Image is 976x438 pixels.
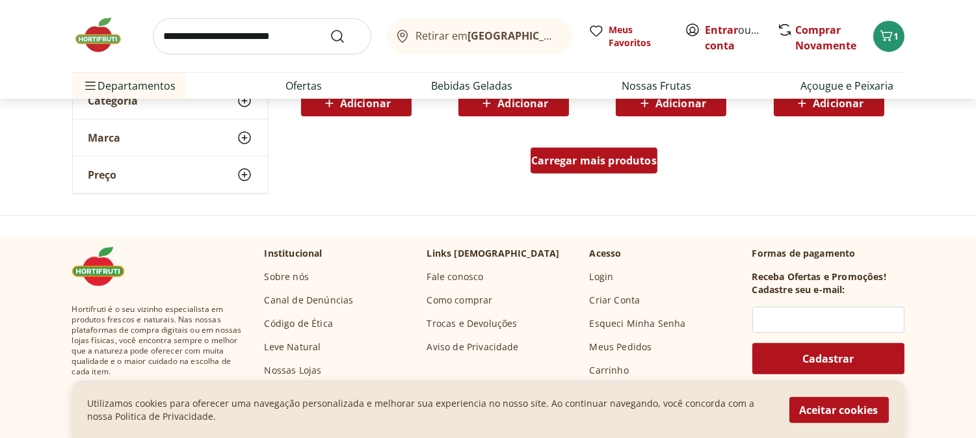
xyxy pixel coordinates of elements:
[616,90,726,116] button: Adicionar
[590,341,652,354] a: Meus Pedidos
[83,70,176,101] span: Departamentos
[415,30,559,42] span: Retirar em
[706,23,777,53] a: Criar conta
[73,120,268,156] button: Marca
[468,29,687,43] b: [GEOGRAPHIC_DATA]/[GEOGRAPHIC_DATA]
[590,270,614,283] a: Login
[340,98,391,109] span: Adicionar
[706,22,763,53] span: ou
[752,270,886,283] h3: Receba Ofertas e Promoções!
[431,78,512,94] a: Bebidas Geladas
[72,247,137,286] img: Hortifruti
[588,23,669,49] a: Meus Favoritos
[752,247,904,260] p: Formas de pagamento
[88,131,121,144] span: Marca
[73,83,268,119] button: Categoria
[265,247,323,260] p: Institucional
[301,90,412,116] button: Adicionar
[427,270,484,283] a: Fale conosco
[83,70,98,101] button: Menu
[622,78,691,94] a: Nossas Frutas
[531,155,657,166] span: Carregar mais produtos
[265,294,354,307] a: Canal de Denúncias
[265,341,321,354] a: Leve Natural
[72,16,137,55] img: Hortifruti
[427,317,518,330] a: Trocas e Devoluções
[802,354,854,364] span: Cadastrar
[789,396,889,422] button: Aceitar cookies
[265,270,309,283] a: Sobre nós
[796,23,857,53] a: Comprar Novamente
[88,396,774,422] p: Utilizamos cookies para oferecer uma navegação personalizada e melhorar sua experiencia no nosso ...
[88,94,138,107] span: Categoria
[531,148,657,179] a: Carregar mais produtos
[497,98,548,109] span: Adicionar
[427,247,560,260] p: Links [DEMOGRAPHIC_DATA]
[774,90,884,116] button: Adicionar
[153,18,371,55] input: search
[88,168,117,181] span: Preço
[330,29,361,44] button: Submit Search
[609,23,669,49] span: Meus Favoritos
[801,78,894,94] a: Açougue e Peixaria
[265,364,322,377] a: Nossas Lojas
[265,317,333,330] a: Código de Ética
[894,30,899,42] span: 1
[285,78,322,94] a: Ofertas
[73,157,268,193] button: Preço
[458,90,569,116] button: Adicionar
[813,98,864,109] span: Adicionar
[752,343,904,374] button: Cadastrar
[873,21,904,52] button: Carrinho
[706,23,739,37] a: Entrar
[387,18,573,55] button: Retirar em[GEOGRAPHIC_DATA]/[GEOGRAPHIC_DATA]
[590,247,622,260] p: Acesso
[590,317,686,330] a: Esqueci Minha Senha
[590,294,640,307] a: Criar Conta
[427,341,519,354] a: Aviso de Privacidade
[655,98,706,109] span: Adicionar
[427,294,493,307] a: Como comprar
[752,283,845,296] h3: Cadastre seu e-mail:
[72,304,244,377] span: Hortifruti é o seu vizinho especialista em produtos frescos e naturais. Nas nossas plataformas de...
[590,364,629,377] a: Carrinho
